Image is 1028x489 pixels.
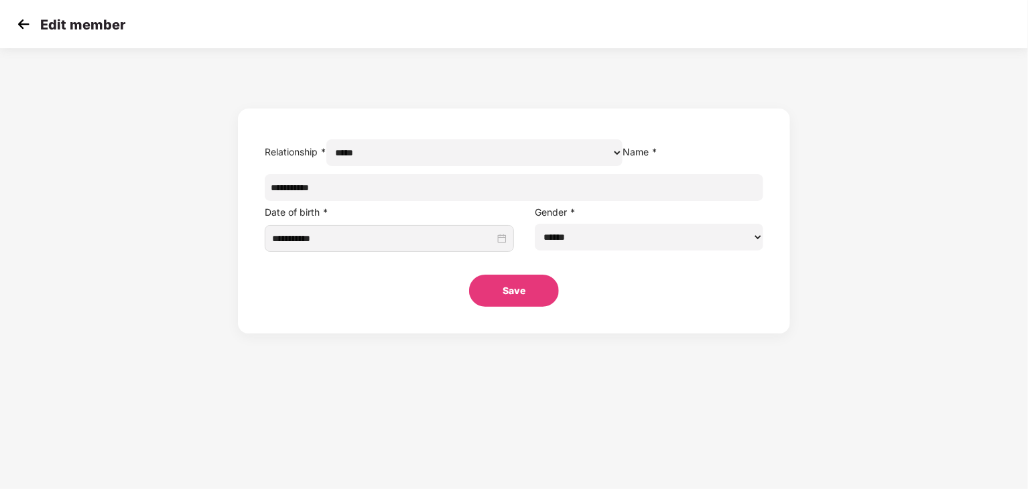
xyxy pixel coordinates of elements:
[469,275,559,307] button: Save
[265,206,328,218] label: Date of birth *
[265,146,326,157] label: Relationship *
[13,14,34,34] img: svg+xml;base64,PHN2ZyB4bWxucz0iaHR0cDovL3d3dy53My5vcmcvMjAwMC9zdmciIHdpZHRoPSIzMCIgaGVpZ2h0PSIzMC...
[623,146,657,157] label: Name *
[40,17,125,33] p: Edit member
[535,206,576,218] label: Gender *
